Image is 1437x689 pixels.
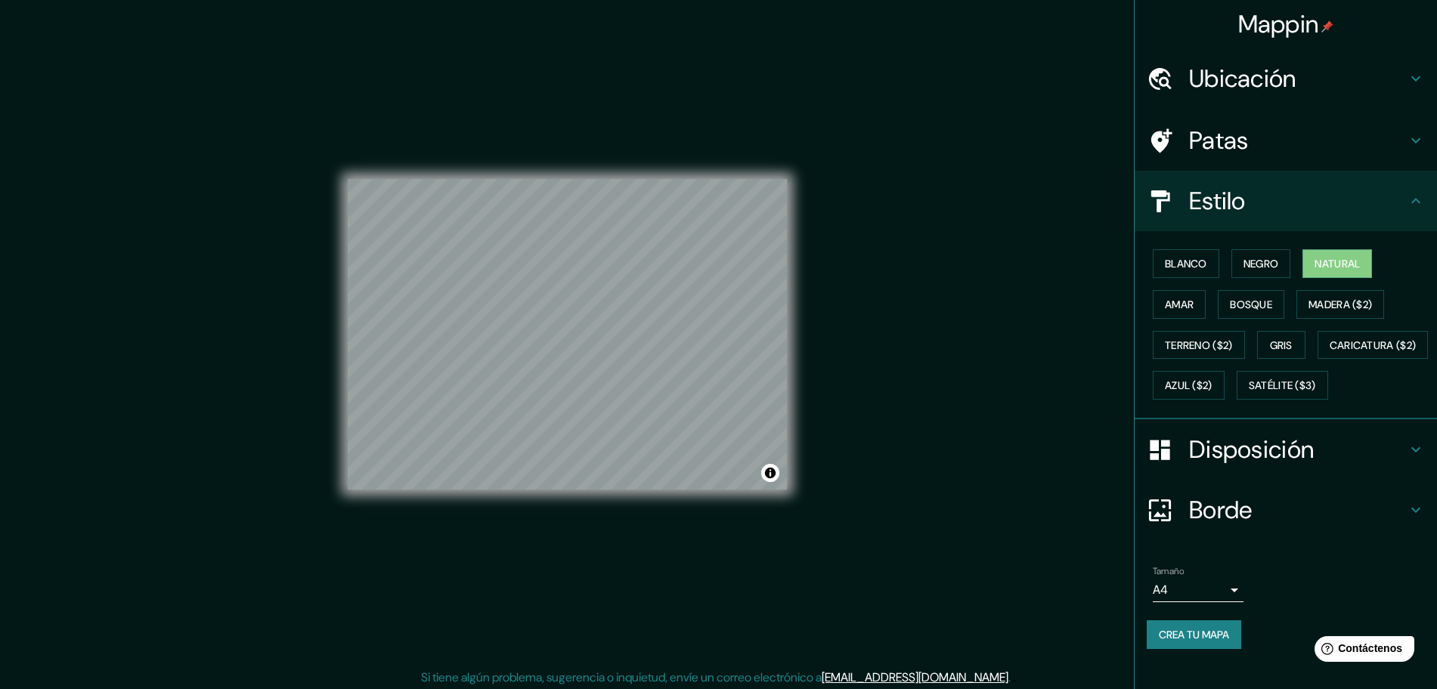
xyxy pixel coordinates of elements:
font: Ubicación [1189,63,1296,94]
font: Gris [1270,338,1293,352]
font: Azul ($2) [1165,379,1212,393]
button: Negro [1231,249,1291,278]
font: . [1013,669,1016,685]
font: Bosque [1230,298,1272,311]
div: Patas [1135,110,1437,171]
font: Caricatura ($2) [1330,338,1417,352]
button: Satélite ($3) [1237,371,1328,400]
div: Ubicación [1135,48,1437,109]
button: Terreno ($2) [1153,331,1245,360]
button: Activar o desactivar atribución [761,464,779,482]
font: Borde [1189,494,1253,526]
font: Negro [1243,257,1279,270]
button: Caricatura ($2) [1318,331,1429,360]
div: A4 [1153,578,1243,602]
iframe: Lanzador de widgets de ayuda [1302,630,1420,672]
font: Patas [1189,125,1249,156]
button: Natural [1302,249,1372,278]
font: Mappin [1238,8,1319,40]
font: Satélite ($3) [1249,379,1316,393]
font: . [1008,669,1011,685]
div: Borde [1135,480,1437,540]
font: . [1011,669,1013,685]
font: Natural [1315,257,1360,270]
font: Tamaño [1153,565,1184,577]
font: Madera ($2) [1308,298,1372,311]
button: Azul ($2) [1153,371,1225,400]
canvas: Mapa [348,179,787,490]
font: Blanco [1165,257,1207,270]
font: Amar [1165,298,1194,311]
font: Disposición [1189,434,1314,465]
font: Estilo [1189,185,1246,217]
button: Madera ($2) [1296,290,1384,319]
button: Bosque [1218,290,1284,319]
font: Si tiene algún problema, sugerencia o inquietud, envíe un correo electrónico a [421,669,822,685]
button: Crea tu mapa [1147,620,1241,649]
img: pin-icon.png [1321,20,1333,32]
button: Gris [1257,331,1305,360]
font: Crea tu mapa [1159,628,1229,641]
button: Blanco [1153,249,1219,278]
div: Estilo [1135,171,1437,231]
font: A4 [1153,582,1168,598]
div: Disposición [1135,419,1437,480]
a: [EMAIL_ADDRESS][DOMAIN_NAME] [822,669,1008,685]
font: Terreno ($2) [1165,338,1233,352]
button: Amar [1153,290,1206,319]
